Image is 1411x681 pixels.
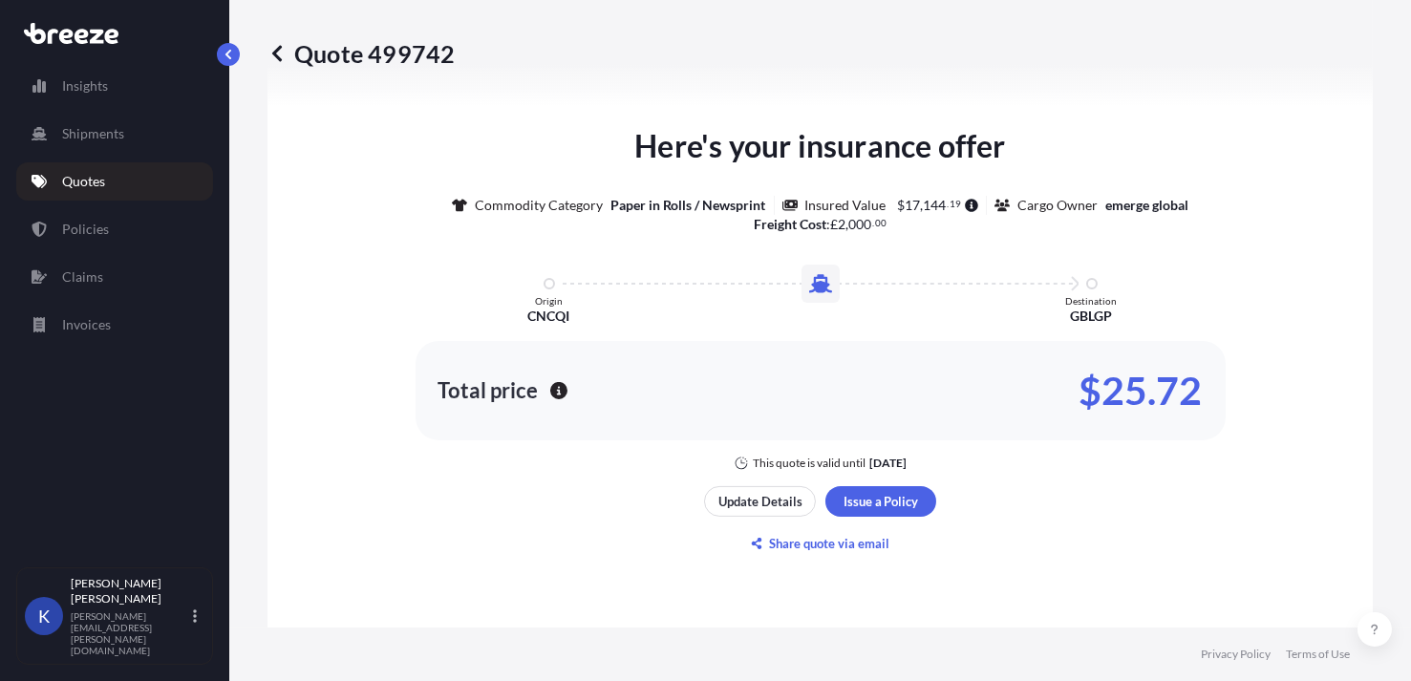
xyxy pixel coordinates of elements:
[634,123,1005,169] p: Here's your insurance offer
[1201,647,1271,662] a: Privacy Policy
[16,210,213,248] a: Policies
[1071,307,1113,326] p: GBLGP
[62,76,108,96] p: Insights
[38,607,50,626] span: K
[535,295,563,307] p: Origin
[845,218,848,231] span: ,
[830,218,838,231] span: £
[62,220,109,239] p: Policies
[718,492,802,511] p: Update Details
[898,199,906,212] span: $
[267,38,455,69] p: Quote 499742
[704,528,936,559] button: Share quote via email
[875,220,887,226] span: 00
[924,199,947,212] span: 144
[704,486,816,517] button: Update Details
[754,215,887,234] p: :
[610,196,766,215] p: Paper in Rolls / Newsprint
[753,456,866,471] p: This quote is valid until
[16,306,213,344] a: Invoices
[16,67,213,105] a: Insights
[16,115,213,153] a: Shipments
[948,201,950,207] span: .
[1080,375,1203,406] p: $25.72
[62,172,105,191] p: Quotes
[528,307,570,326] p: CNCQI
[921,199,924,212] span: ,
[1105,196,1188,215] p: emerge global
[844,492,919,511] p: Issue a Policy
[869,456,907,471] p: [DATE]
[62,124,124,143] p: Shipments
[71,610,189,656] p: [PERSON_NAME][EMAIL_ADDRESS][PERSON_NAME][DOMAIN_NAME]
[805,196,887,215] p: Insured Value
[1286,647,1350,662] a: Terms of Use
[62,315,111,334] p: Invoices
[770,534,890,553] p: Share quote via email
[754,216,826,232] b: Freight Cost
[950,201,961,207] span: 19
[16,162,213,201] a: Quotes
[71,576,189,607] p: [PERSON_NAME] [PERSON_NAME]
[16,258,213,296] a: Claims
[1017,196,1098,215] p: Cargo Owner
[1066,295,1118,307] p: Destination
[438,381,539,400] p: Total price
[825,486,936,517] button: Issue a Policy
[62,267,103,287] p: Claims
[872,220,874,226] span: .
[906,199,921,212] span: 17
[848,218,871,231] span: 000
[475,196,603,215] p: Commodity Category
[838,218,845,231] span: 2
